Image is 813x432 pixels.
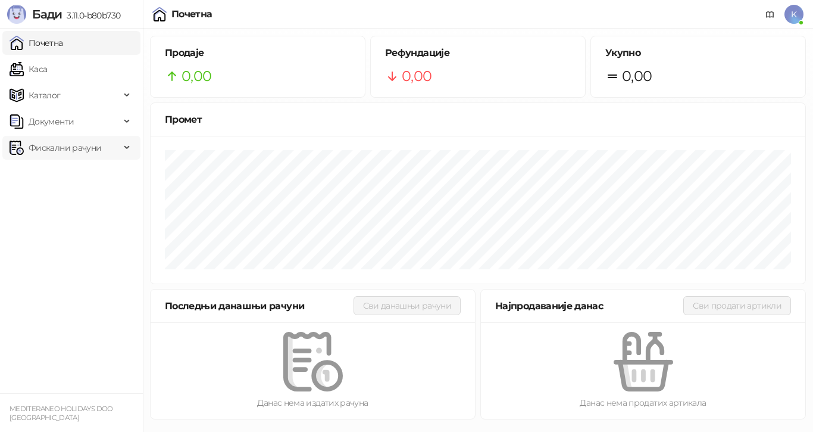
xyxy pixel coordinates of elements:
[32,7,62,21] span: Бади
[171,10,212,19] div: Почетна
[683,296,791,315] button: Сви продати артикли
[182,65,211,88] span: 0,00
[354,296,461,315] button: Сви данашњи рачуни
[402,65,431,88] span: 0,00
[170,396,456,409] div: Данас нема издатих рачуна
[761,5,780,24] a: Документација
[500,396,786,409] div: Данас нема продатих артикала
[29,83,61,107] span: Каталог
[10,57,47,81] a: Каса
[29,136,101,160] span: Фискални рачуни
[29,110,74,133] span: Документи
[165,299,354,313] div: Последњи данашњи рачуни
[7,5,26,24] img: Logo
[62,10,120,21] span: 3.11.0-b80b730
[165,46,351,60] h5: Продаје
[622,65,652,88] span: 0,00
[10,31,63,55] a: Почетна
[10,405,113,422] small: MEDITERANEO HOLIDAYS DOO [GEOGRAPHIC_DATA]
[165,112,791,127] div: Промет
[495,299,683,313] div: Најпродаваније данас
[605,46,791,60] h5: Укупно
[385,46,571,60] h5: Рефундације
[784,5,803,24] span: K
